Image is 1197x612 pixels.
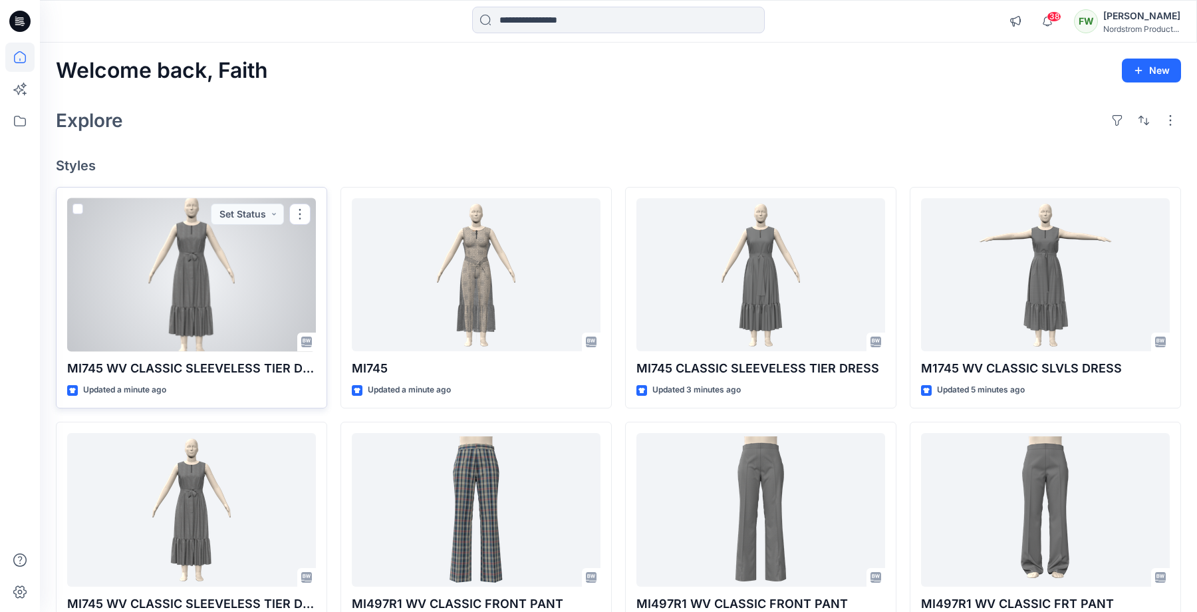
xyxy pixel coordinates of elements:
[56,110,123,131] h2: Explore
[1074,9,1098,33] div: FW
[67,433,316,587] a: MI745 WV CLASSIC SLEEVELESS TIER DRESS
[636,359,885,378] p: MI745 CLASSIC SLEEVELESS TIER DRESS
[1103,8,1180,24] div: [PERSON_NAME]
[56,59,268,83] h2: Welcome back, Faith
[368,383,451,397] p: Updated a minute ago
[83,383,166,397] p: Updated a minute ago
[352,359,600,378] p: MI745
[1122,59,1181,82] button: New
[352,198,600,352] a: MI745
[652,383,741,397] p: Updated 3 minutes ago
[921,198,1170,352] a: M1745 WV CLASSIC SLVLS DRESS
[352,433,600,587] a: MI497R1 WV CLASSIC FRONT PANT
[921,433,1170,587] a: MI497R1 WV CLASSIC FRT PANT
[937,383,1025,397] p: Updated 5 minutes ago
[67,359,316,378] p: MI745 WV CLASSIC SLEEVELESS TIER DRESS
[636,198,885,352] a: MI745 CLASSIC SLEEVELESS TIER DRESS
[1103,24,1180,34] div: Nordstrom Product...
[636,433,885,587] a: MI497R1 WV CLASSIC FRONT PANT
[56,158,1181,174] h4: Styles
[1047,11,1061,22] span: 38
[921,359,1170,378] p: M1745 WV CLASSIC SLVLS DRESS
[67,198,316,352] a: MI745 WV CLASSIC SLEEVELESS TIER DRESS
